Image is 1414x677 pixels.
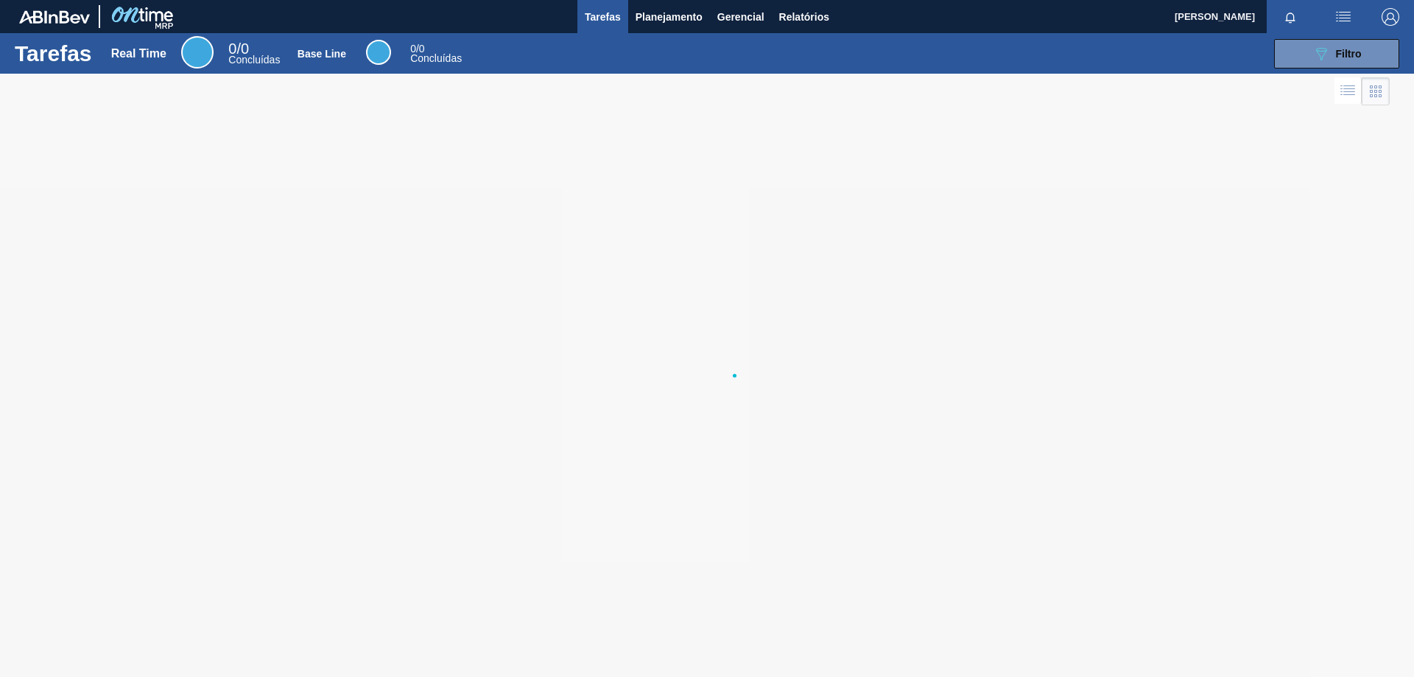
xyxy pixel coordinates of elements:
h1: Tarefas [15,45,92,62]
span: Filtro [1336,48,1362,60]
span: Gerencial [717,8,764,26]
span: Relatórios [779,8,829,26]
span: Tarefas [585,8,621,26]
span: 0 [228,41,236,57]
div: Base Line [298,48,346,60]
div: Real Time [228,43,280,65]
div: Real Time [111,47,166,60]
span: 0 [410,43,416,55]
button: Notificações [1267,7,1314,27]
div: Real Time [181,36,214,69]
div: Base Line [410,44,462,63]
span: Planejamento [636,8,703,26]
span: Concluídas [228,54,280,66]
img: TNhmsLtSVTkK8tSr43FrP2fwEKptu5GPRR3wAAAABJRU5ErkJggg== [19,10,90,24]
span: Concluídas [410,52,462,64]
img: userActions [1334,8,1352,26]
img: Logout [1382,8,1399,26]
div: Base Line [366,40,391,65]
span: / 0 [410,43,424,55]
button: Filtro [1274,39,1399,69]
span: / 0 [228,41,249,57]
